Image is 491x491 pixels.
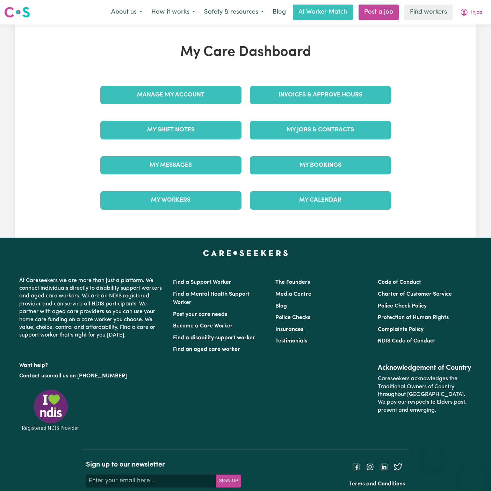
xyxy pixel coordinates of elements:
[352,464,360,469] a: Follow Careseekers on Facebook
[275,338,307,344] a: Testimonials
[378,364,472,372] h2: Acknowledgement of Country
[4,4,30,20] a: Careseekers logo
[173,323,233,329] a: Become a Care Worker
[250,191,391,209] a: My Calendar
[275,280,310,285] a: The Founders
[173,335,255,341] a: Find a disability support worker
[173,280,231,285] a: Find a Support Worker
[275,291,311,297] a: Media Centre
[100,121,241,139] a: My Shift Notes
[471,9,482,16] span: Ihjaz
[4,6,30,19] img: Careseekers logo
[100,156,241,174] a: My Messages
[96,44,395,61] h1: My Care Dashboard
[394,464,402,469] a: Follow Careseekers on Twitter
[349,481,405,487] a: Terms and Conditions
[275,303,287,309] a: Blog
[426,446,440,460] iframe: Close message
[455,5,487,20] button: My Account
[378,372,472,417] p: Careseekers acknowledges the Traditional Owners of Country throughout [GEOGRAPHIC_DATA]. We pay o...
[250,86,391,104] a: Invoices & Approve Hours
[380,464,388,469] a: Follow Careseekers on LinkedIn
[86,475,216,487] input: Enter your email here...
[250,156,391,174] a: My Bookings
[378,315,449,320] a: Protection of Human Rights
[216,475,241,487] button: Subscribe
[100,191,241,209] a: My Workers
[173,312,227,317] a: Post your care needs
[107,5,147,20] button: About us
[19,388,82,432] img: Registered NDIS provider
[293,5,353,20] a: AI Worker Match
[19,274,165,342] p: At Careseekers we are more than just a platform. We connect individuals directly to disability su...
[275,327,303,332] a: Insurances
[100,86,241,104] a: Manage My Account
[378,291,452,297] a: Charter of Customer Service
[463,463,485,485] iframe: Button to launch messaging window
[250,121,391,139] a: My Jobs & Contracts
[173,291,250,305] a: Find a Mental Health Support Worker
[378,280,421,285] a: Code of Conduct
[19,359,165,369] p: Want help?
[203,250,288,256] a: Careseekers home page
[173,347,240,352] a: Find an aged care worker
[147,5,200,20] button: How it works
[359,5,399,20] a: Post a job
[275,315,310,320] a: Police Checks
[378,303,427,309] a: Police Check Policy
[378,327,424,332] a: Complaints Policy
[378,338,435,344] a: NDIS Code of Conduct
[86,461,241,469] h2: Sign up to our newsletter
[200,5,268,20] button: Safety & resources
[52,373,127,379] a: call us on [PHONE_NUMBER]
[19,373,47,379] a: Contact us
[404,5,453,20] a: Find workers
[366,464,374,469] a: Follow Careseekers on Instagram
[19,369,165,383] p: or
[268,5,290,20] a: Blog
